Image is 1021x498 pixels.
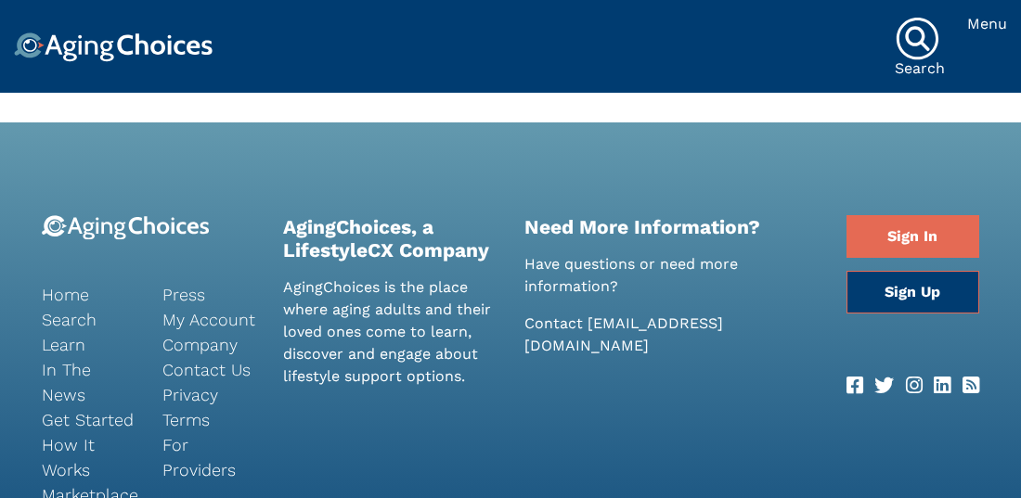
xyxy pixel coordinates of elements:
a: My Account [162,307,255,332]
img: Choice! [14,32,213,62]
h2: Need More Information? [524,215,819,238]
img: search-icon.svg [895,17,939,61]
a: How It Works [42,432,135,482]
a: Sign In [847,215,979,258]
a: LinkedIn [934,371,950,401]
a: Company [162,332,255,357]
a: Learn [42,332,135,357]
a: For Providers [162,432,255,482]
a: Search [42,307,135,332]
a: RSS Feed [963,371,979,401]
a: [EMAIL_ADDRESS][DOMAIN_NAME] [524,314,723,354]
p: AgingChoices is the place where aging adults and their loved ones come to learn, discover and eng... [283,276,497,388]
a: Sign Up [847,271,979,313]
a: Twitter [874,371,894,401]
a: Facebook [847,371,863,401]
a: Contact Us [162,357,255,382]
a: Terms [162,407,255,432]
a: Instagram [906,371,923,401]
a: Press [162,282,255,307]
a: Get Started [42,407,135,432]
a: Home [42,282,135,307]
p: Have questions or need more information? [524,253,819,298]
h2: AgingChoices, a LifestyleCX Company [283,215,497,262]
div: Menu [967,17,1007,32]
a: Privacy [162,382,255,407]
div: Search [895,61,945,76]
img: 9-logo.svg [42,215,210,240]
p: Contact [524,313,819,357]
a: In The News [42,357,135,407]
